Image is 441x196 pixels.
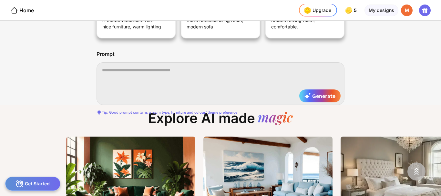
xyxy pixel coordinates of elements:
div: Upgrade [302,5,331,15]
img: upgrade-nav-btn-icon.gif [302,5,313,15]
div: Tip: Good prompt contains a room type, furniture and colour/ theme preference [97,110,344,115]
span: 5 [354,8,358,13]
span: Generate [304,93,335,99]
div: Retro futuristic living room, modern sofa [187,17,247,33]
div: My designs [364,5,398,16]
div: Home [10,6,34,14]
div: Get Started [5,177,60,191]
div: Prompt [97,51,115,57]
div: Explore AI made [143,110,298,131]
div: A modern bedroom with nice furniture, warm lighting [102,17,163,33]
div: Modern Living room, comfortable. [271,17,332,33]
div: M [401,5,413,16]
